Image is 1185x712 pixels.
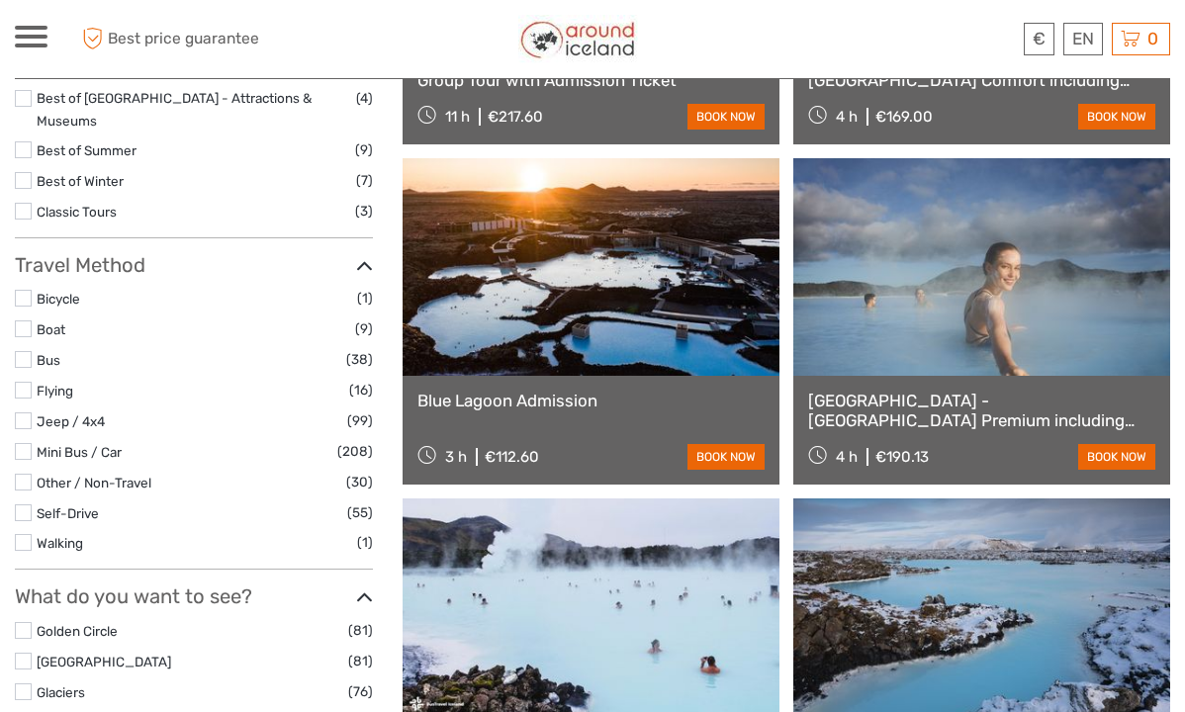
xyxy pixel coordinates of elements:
[348,619,373,642] span: (81)
[77,23,304,55] span: Best price guarantee
[356,169,373,192] span: (7)
[836,108,858,126] span: 4 h
[28,35,224,50] p: We're away right now. Please check back later!
[347,409,373,432] span: (99)
[1078,104,1155,130] a: book now
[37,321,65,337] a: Boat
[37,444,122,460] a: Mini Bus / Car
[37,684,85,700] a: Glaciers
[346,348,373,371] span: (38)
[37,204,117,220] a: Classic Tours
[37,654,171,669] a: [GEOGRAPHIC_DATA]
[37,505,99,521] a: Self-Drive
[15,253,373,277] h3: Travel Method
[357,531,373,554] span: (1)
[356,87,373,110] span: (4)
[518,15,638,63] img: Around Iceland
[337,440,373,463] span: (208)
[37,173,124,189] a: Best of Winter
[37,535,83,551] a: Walking
[349,379,373,401] span: (16)
[15,584,373,608] h3: What do you want to see?
[875,108,933,126] div: €169.00
[348,650,373,672] span: (81)
[485,448,539,466] div: €112.60
[355,138,373,161] span: (9)
[687,104,765,130] a: book now
[37,413,105,429] a: Jeep / 4x4
[37,291,80,307] a: Bicycle
[355,317,373,340] span: (9)
[348,680,373,703] span: (76)
[1144,29,1161,48] span: 0
[687,444,765,470] a: book now
[37,383,73,399] a: Flying
[228,31,251,54] button: Open LiveChat chat widget
[445,108,470,126] span: 11 h
[37,475,151,490] a: Other / Non-Travel
[347,501,373,524] span: (55)
[346,471,373,493] span: (30)
[357,287,373,310] span: (1)
[37,352,60,368] a: Bus
[488,108,543,126] div: €217.60
[37,142,137,158] a: Best of Summer
[836,448,858,466] span: 4 h
[37,623,118,639] a: Golden Circle
[417,391,765,410] a: Blue Lagoon Admission
[1078,444,1155,470] a: book now
[1033,29,1046,48] span: €
[445,448,467,466] span: 3 h
[808,391,1155,431] a: [GEOGRAPHIC_DATA] - [GEOGRAPHIC_DATA] Premium including admission
[37,90,312,129] a: Best of [GEOGRAPHIC_DATA] - Attractions & Museums
[355,200,373,222] span: (3)
[1063,23,1103,55] div: EN
[875,448,929,466] div: €190.13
